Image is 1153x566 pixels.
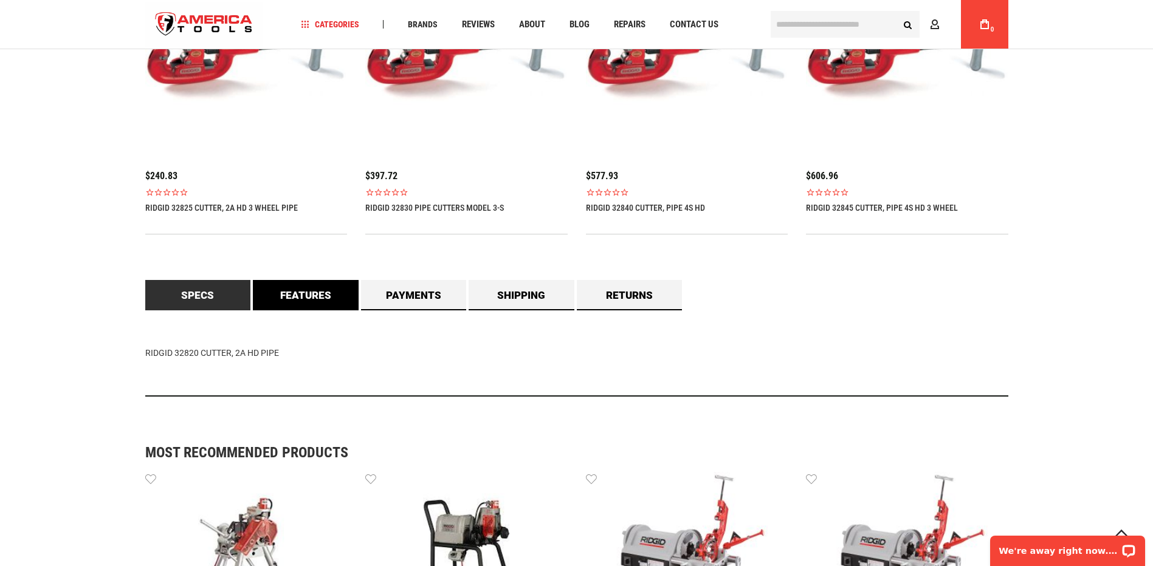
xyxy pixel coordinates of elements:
[145,2,263,47] img: America Tools
[564,16,595,33] a: Blog
[402,16,443,33] a: Brands
[361,280,467,310] a: Payments
[365,188,568,197] span: Rated 0.0 out of 5 stars 0 reviews
[301,20,359,29] span: Categories
[145,170,177,182] span: $240.83
[586,203,705,213] a: RIDGID 32840 CUTTER, PIPE 4S HD
[145,188,348,197] span: Rated 0.0 out of 5 stars 0 reviews
[806,203,958,213] a: RIDGID 32845 CUTTER, PIPE 4S HD 3 WHEEL
[145,445,966,460] strong: Most Recommended Products
[145,310,1008,397] div: RIDGID 32820 CUTTER, 2A HD PIPE
[897,13,920,36] button: Search
[586,188,788,197] span: Rated 0.0 out of 5 stars 0 reviews
[462,20,495,29] span: Reviews
[365,203,504,213] a: RIDGID 32830 Pipe Cutters Model 3-S
[469,280,574,310] a: Shipping
[670,20,718,29] span: Contact Us
[295,16,365,33] a: Categories
[514,16,551,33] a: About
[577,280,683,310] a: Returns
[253,280,359,310] a: Features
[456,16,500,33] a: Reviews
[991,26,994,33] span: 0
[806,170,838,182] span: $606.96
[614,20,645,29] span: Repairs
[519,20,545,29] span: About
[145,2,263,47] a: store logo
[586,170,618,182] span: $577.93
[145,203,298,213] a: RIDGID 32825 CUTTER, 2A HD 3 WHEEL PIPE
[664,16,724,33] a: Contact Us
[408,20,438,29] span: Brands
[570,20,590,29] span: Blog
[145,280,251,310] a: Specs
[365,170,398,182] span: $397.72
[982,528,1153,566] iframe: LiveChat chat widget
[806,188,1008,197] span: Rated 0.0 out of 5 stars 0 reviews
[608,16,651,33] a: Repairs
